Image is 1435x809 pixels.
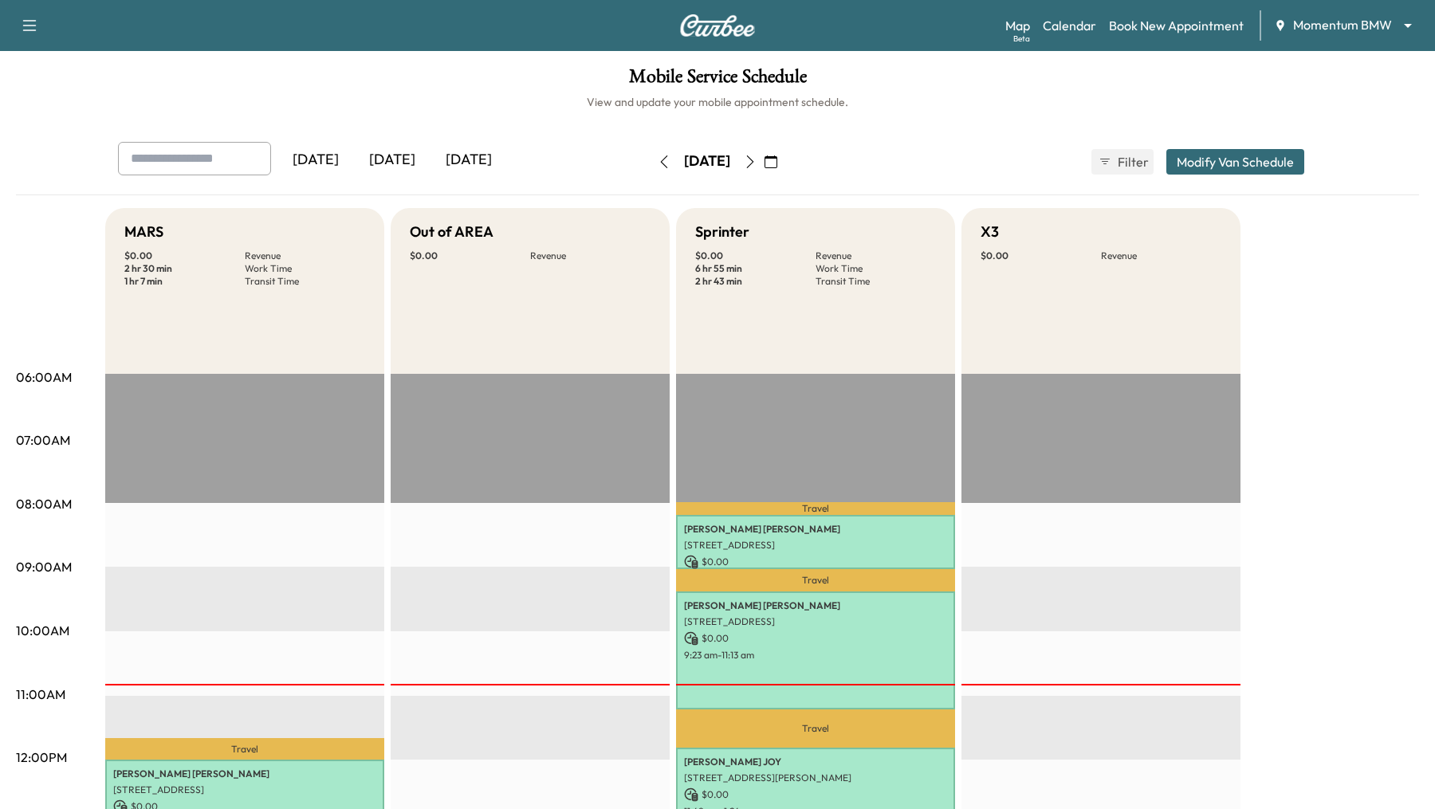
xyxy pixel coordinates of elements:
[676,569,955,591] p: Travel
[1118,152,1146,171] span: Filter
[684,756,947,768] p: [PERSON_NAME] JOY
[684,539,947,552] p: [STREET_ADDRESS]
[684,555,947,569] p: $ 0.00
[1101,249,1221,262] p: Revenue
[113,783,376,796] p: [STREET_ADDRESS]
[16,557,72,576] p: 09:00AM
[113,768,376,780] p: [PERSON_NAME] [PERSON_NAME]
[1043,16,1096,35] a: Calendar
[684,151,730,171] div: [DATE]
[695,221,749,243] h5: Sprinter
[1013,33,1030,45] div: Beta
[124,262,245,275] p: 2 hr 30 min
[684,631,947,646] p: $ 0.00
[1005,16,1030,35] a: MapBeta
[530,249,651,262] p: Revenue
[981,221,999,243] h5: X3
[684,599,947,612] p: [PERSON_NAME] [PERSON_NAME]
[684,649,947,662] p: 9:23 am - 11:13 am
[16,367,72,387] p: 06:00AM
[695,249,816,262] p: $ 0.00
[277,142,354,179] div: [DATE]
[684,787,947,802] p: $ 0.00
[16,685,65,704] p: 11:00AM
[245,262,365,275] p: Work Time
[816,275,936,288] p: Transit Time
[16,94,1419,110] h6: View and update your mobile appointment schedule.
[695,275,816,288] p: 2 hr 43 min
[16,494,72,513] p: 08:00AM
[124,249,245,262] p: $ 0.00
[124,275,245,288] p: 1 hr 7 min
[245,249,365,262] p: Revenue
[16,621,69,640] p: 10:00AM
[695,262,816,275] p: 6 hr 55 min
[684,772,947,784] p: [STREET_ADDRESS][PERSON_NAME]
[1109,16,1244,35] a: Book New Appointment
[676,709,955,748] p: Travel
[676,502,955,515] p: Travel
[124,221,163,243] h5: MARS
[1091,149,1154,175] button: Filter
[816,262,936,275] p: Work Time
[1166,149,1304,175] button: Modify Van Schedule
[410,221,493,243] h5: Out of AREA
[354,142,431,179] div: [DATE]
[16,430,70,450] p: 07:00AM
[684,523,947,536] p: [PERSON_NAME] [PERSON_NAME]
[679,14,756,37] img: Curbee Logo
[16,748,67,767] p: 12:00PM
[431,142,507,179] div: [DATE]
[1293,16,1392,34] span: Momentum BMW
[245,275,365,288] p: Transit Time
[981,249,1101,262] p: $ 0.00
[16,67,1419,94] h1: Mobile Service Schedule
[816,249,936,262] p: Revenue
[684,615,947,628] p: [STREET_ADDRESS]
[105,738,384,760] p: Travel
[410,249,530,262] p: $ 0.00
